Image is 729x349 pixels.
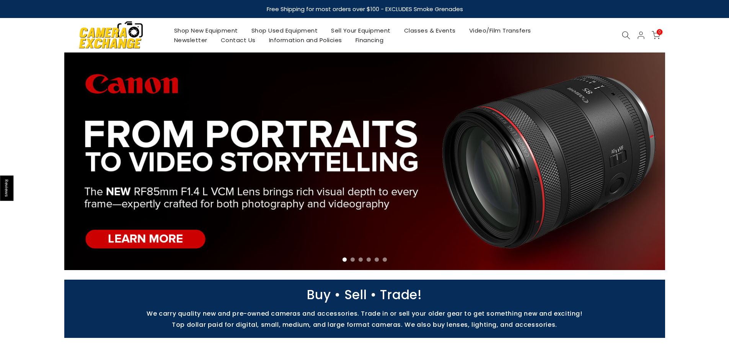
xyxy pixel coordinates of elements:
li: Page dot 4 [367,257,371,262]
li: Page dot 5 [375,257,379,262]
p: We carry quality new and pre-owned cameras and accessories. Trade in or sell your older gear to g... [60,310,669,317]
a: Financing [349,35,390,45]
a: Shop Used Equipment [245,26,325,35]
li: Page dot 1 [342,257,347,262]
p: Buy • Sell • Trade! [60,291,669,298]
p: Top dollar paid for digital, small, medium, and large format cameras. We also buy lenses, lightin... [60,321,669,328]
a: Newsletter [167,35,214,45]
strong: Free Shipping for most orders over $100 - EXCLUDES Smoke Grenades [266,5,463,13]
a: Video/Film Transfers [462,26,538,35]
a: Contact Us [214,35,262,45]
span: 0 [657,29,662,35]
a: 0 [652,31,660,39]
li: Page dot 6 [383,257,387,262]
a: Sell Your Equipment [325,26,398,35]
a: Information and Policies [262,35,349,45]
li: Page dot 2 [351,257,355,262]
li: Page dot 3 [359,257,363,262]
a: Classes & Events [397,26,462,35]
a: Shop New Equipment [167,26,245,35]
